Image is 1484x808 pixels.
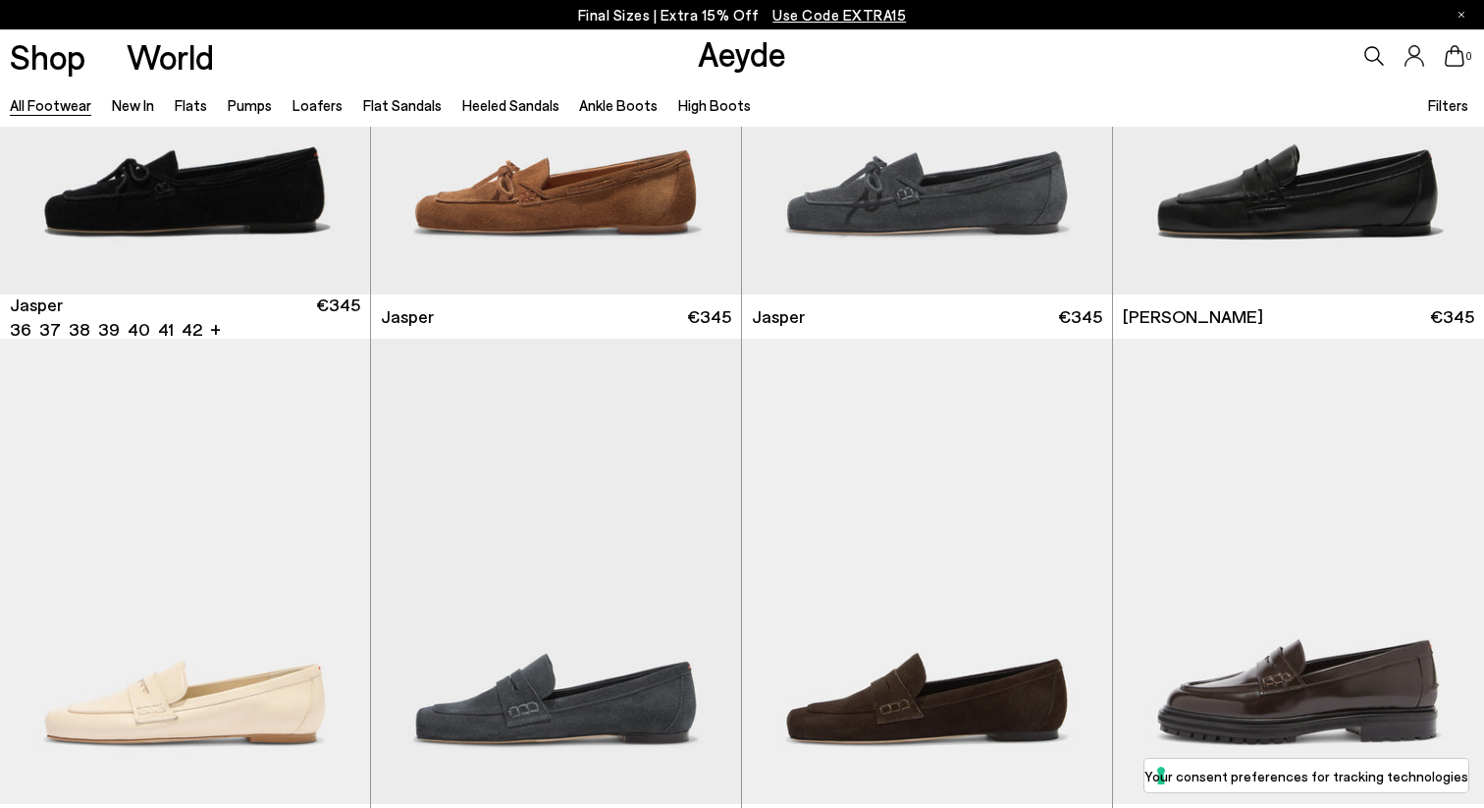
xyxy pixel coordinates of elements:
a: Flats [175,96,207,114]
li: 39 [98,317,120,342]
img: Lana Suede Loafers [371,339,741,804]
a: Flat Sandals [363,96,442,114]
a: World [127,39,214,74]
p: Final Sizes | Extra 15% Off [578,3,907,27]
span: Navigate to /collections/ss25-final-sizes [772,6,906,24]
ul: variant [10,317,196,342]
span: [PERSON_NAME] [1123,304,1263,329]
a: Jasper €345 [742,295,1112,339]
li: 36 [10,317,31,342]
span: Jasper [752,304,805,329]
a: Aeyde [698,32,786,74]
label: Your consent preferences for tracking technologies [1144,766,1468,786]
li: 40 [128,317,150,342]
li: 37 [39,317,61,342]
li: 38 [69,317,90,342]
a: Shop [10,39,85,74]
a: All Footwear [10,96,91,114]
a: Pumps [228,96,272,114]
a: Jasper €345 [371,295,741,339]
a: High Boots [678,96,751,114]
span: €345 [316,293,360,342]
span: Filters [1428,96,1468,114]
span: 0 [1464,51,1474,62]
a: Loafers [292,96,343,114]
button: Your consent preferences for tracking technologies [1144,759,1468,792]
span: Jasper [10,293,63,317]
li: 42 [182,317,202,342]
img: Lana Suede Loafers [742,339,1112,804]
span: €345 [1058,304,1102,329]
img: Leon Loafers [1113,339,1484,804]
li: + [210,315,221,342]
span: Jasper [381,304,434,329]
span: €345 [687,304,731,329]
span: €345 [1430,304,1474,329]
a: New In [112,96,154,114]
a: 0 [1445,45,1464,67]
a: [PERSON_NAME] €345 [1113,295,1484,339]
li: 41 [158,317,174,342]
a: Heeled Sandals [462,96,559,114]
a: Ankle Boots [579,96,658,114]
